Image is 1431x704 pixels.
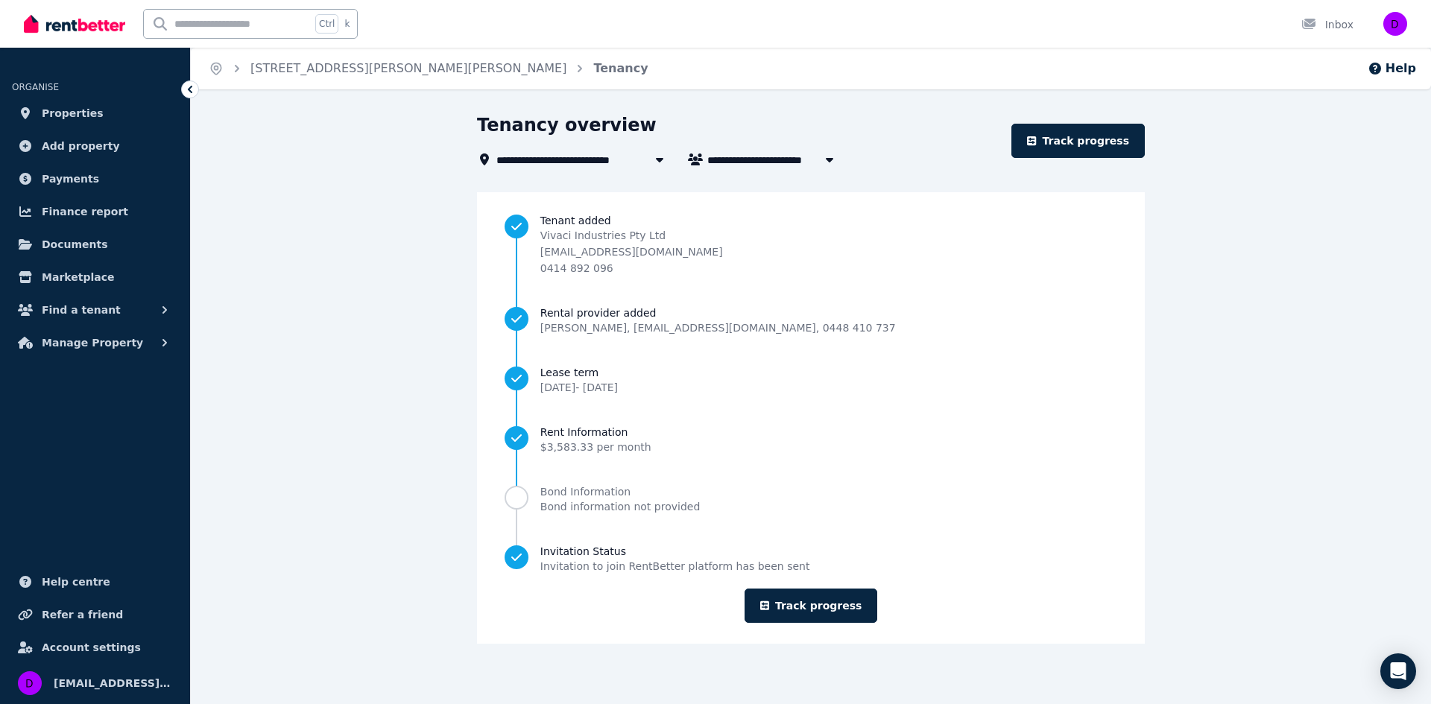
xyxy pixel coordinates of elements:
span: Rental provider added [540,305,896,320]
a: Lease term[DATE]- [DATE] [505,365,1117,395]
img: RentBetter [24,13,125,35]
div: Open Intercom Messenger [1380,653,1416,689]
span: Lease term [540,365,618,380]
a: Tenancy [593,61,648,75]
nav: Breadcrumb [191,48,666,89]
span: Find a tenant [42,301,121,319]
span: Invitation to join RentBetter platform has been sent [540,559,810,574]
a: Help centre [12,567,178,597]
span: Manage Property [42,334,143,352]
nav: Progress [505,213,1117,574]
button: Manage Property [12,328,178,358]
span: Ctrl [315,14,338,34]
a: [STREET_ADDRESS][PERSON_NAME][PERSON_NAME] [250,61,566,75]
a: Payments [12,164,178,194]
a: Invitation StatusInvitation to join RentBetter platform has been sent [505,544,1117,574]
a: Track progress [745,589,878,623]
span: Bond Information [540,484,700,499]
span: Payments [42,170,99,188]
span: Add property [42,137,120,155]
a: Track progress [1011,124,1145,158]
span: Marketplace [42,268,114,286]
p: [EMAIL_ADDRESS][DOMAIN_NAME] [540,244,723,259]
span: Rent Information [540,425,651,440]
a: Refer a friend [12,600,178,630]
span: Invitation Status [540,544,810,559]
span: Account settings [42,638,141,656]
img: dalrympleroad399@gmail.com [1383,12,1407,36]
span: Tenant added [540,213,1117,228]
button: Help [1368,60,1416,77]
span: [EMAIL_ADDRESS][DOMAIN_NAME] [54,674,172,692]
span: ORGANISE [12,82,59,92]
a: Tenant addedVivaci Industries Pty Ltd[EMAIL_ADDRESS][DOMAIN_NAME]0414 892 096 [505,213,1117,276]
div: Bond information not provided [540,499,700,514]
a: Add property [12,131,178,161]
span: [PERSON_NAME] , [EMAIL_ADDRESS][DOMAIN_NAME] , 0448 410 737 [540,320,896,335]
a: Bond InformationBond information not provided [505,484,1117,514]
span: Properties [42,104,104,122]
span: Documents [42,235,108,253]
a: Rental provider added[PERSON_NAME], [EMAIL_ADDRESS][DOMAIN_NAME], 0448 410 737 [505,305,1117,335]
h1: Tenancy overview [477,113,657,137]
button: Find a tenant [12,295,178,325]
span: [DATE] - [DATE] [540,381,618,393]
span: Finance report [42,203,128,221]
span: Refer a friend [42,606,123,624]
a: Marketplace [12,262,178,292]
img: dalrympleroad399@gmail.com [18,671,42,695]
span: $3,583.33 per month [540,441,651,453]
a: Finance report [12,197,178,226]
div: Inbox [1301,17,1353,32]
a: Account settings [12,632,178,662]
span: Help centre [42,573,110,591]
a: Documents [12,229,178,259]
span: 0414 892 096 [540,262,613,274]
span: k [344,18,350,30]
a: Rent Information$3,583.33 per month [505,425,1117,454]
a: Properties [12,98,178,128]
p: Vivaci Industries Pty Ltd [540,228,723,243]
